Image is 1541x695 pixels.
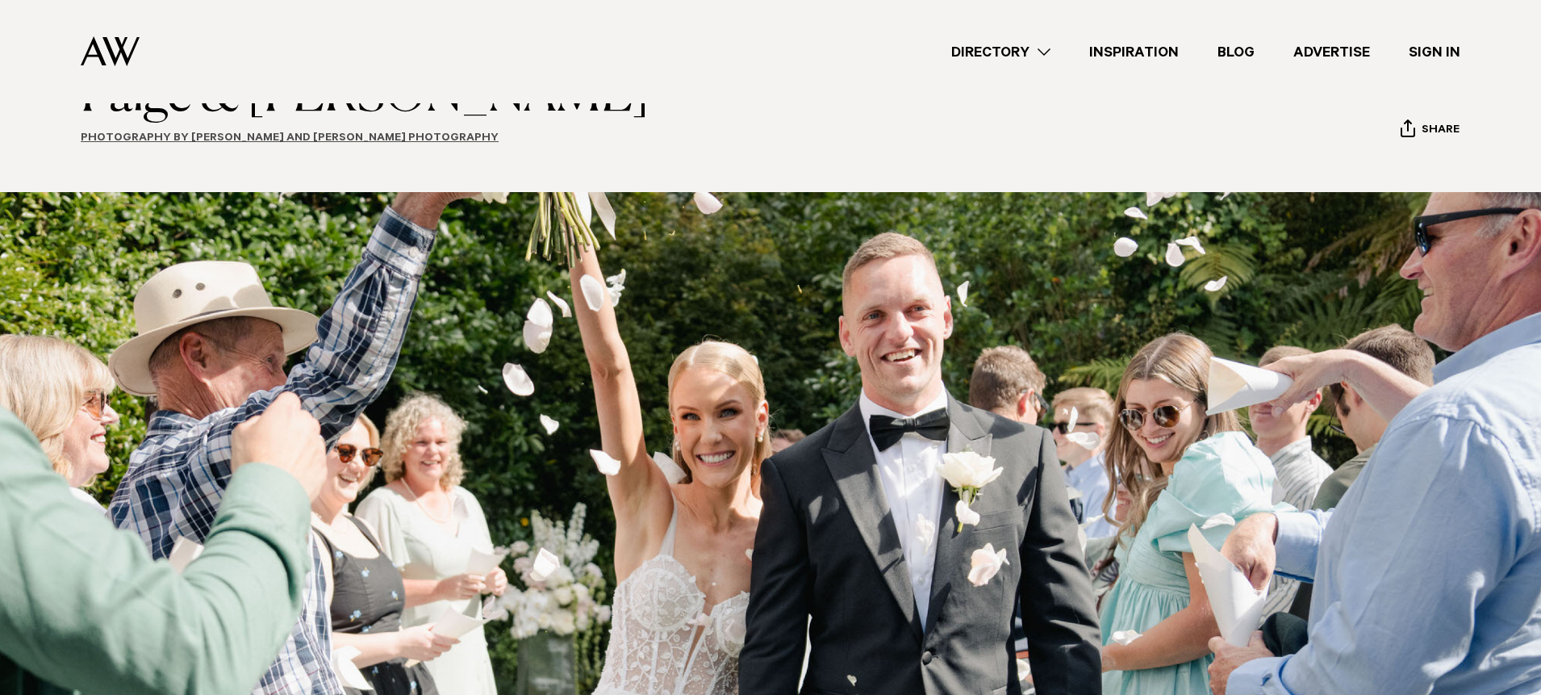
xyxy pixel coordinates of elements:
[1198,41,1274,63] a: Blog
[81,132,499,145] a: Photography by [PERSON_NAME] and [PERSON_NAME] Photography
[1389,41,1480,63] a: Sign In
[932,41,1070,63] a: Directory
[1070,41,1198,63] a: Inspiration
[81,36,140,66] img: Auckland Weddings Logo
[1422,124,1460,139] span: Share
[1274,41,1389,63] a: Advertise
[1400,119,1460,143] button: Share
